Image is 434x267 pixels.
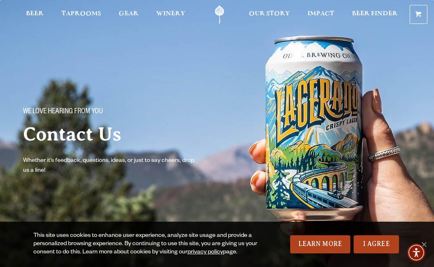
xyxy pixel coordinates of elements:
span: Winery [156,10,185,17]
div: This site uses cookies to enhance user experience, analyze site usage and provide a personalized ... [33,232,269,257]
a: Odell Home [204,5,235,24]
span: Gear [119,10,138,17]
a: Beer Finder [347,5,403,24]
h2: Contact Us [23,124,201,145]
span: Our Story [249,10,290,17]
a: Beer [21,5,49,24]
span: Beer [26,10,44,17]
a: Learn More [290,235,351,253]
span: Taprooms [61,10,101,17]
div: Accessibility Menu [407,244,425,262]
a: Taprooms [56,5,106,24]
span: Beer Finder [352,10,398,17]
a: privacy policy [188,249,223,256]
span: We love hearing from you [23,107,103,117]
a: Impact [302,5,340,24]
p: Whether it’s feedback, questions, ideas, or just to say cheers, drop us a line! [23,156,201,176]
a: Winery [151,5,190,24]
a: Our Story [244,5,295,24]
a: I Agree [354,235,399,253]
a: Gear [113,5,144,24]
span: Impact [307,10,334,17]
